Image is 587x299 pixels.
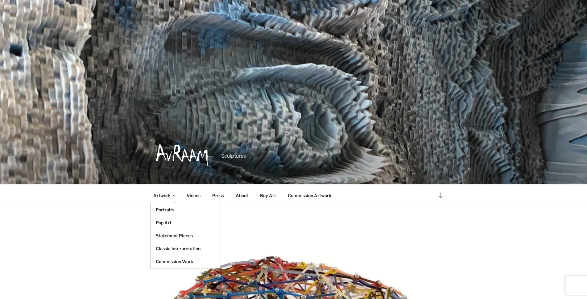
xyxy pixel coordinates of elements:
[255,188,282,203] a: Buy Art
[151,255,220,268] a: Commission Work
[148,188,439,203] nav: Top Menu
[221,152,246,160] p: Sculptures
[151,229,220,242] a: Statement Pieces
[207,188,229,203] a: Press
[230,188,254,203] a: About
[151,203,220,216] a: Portraits
[151,242,220,255] a: Classic Interpretation
[151,216,220,229] a: Pop Art
[181,188,206,203] a: Videos
[148,188,180,203] a: Artwork
[283,188,337,203] a: Commission Artwork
